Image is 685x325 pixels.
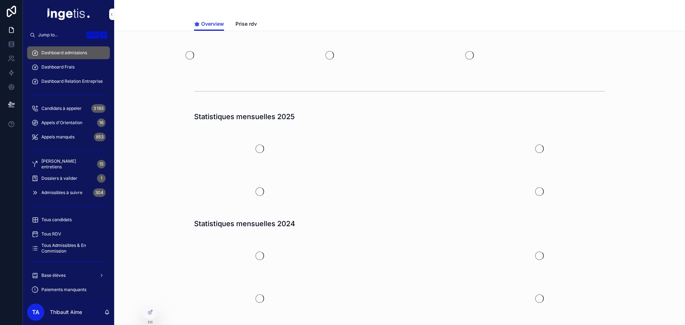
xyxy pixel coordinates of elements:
span: Candidats à appeler [41,106,82,111]
span: Dashboard Relation Entreprise [41,78,103,84]
div: 304 [93,188,106,197]
span: TA [32,308,39,316]
span: Dashboard Frais [41,64,75,70]
a: Tous Admissibles & En Commission [27,242,110,255]
span: Appels manqués [41,134,75,140]
a: [PERSON_NAME] entretiens15 [27,158,110,171]
span: Jump to... [38,32,83,38]
span: Dashboard admissions [41,50,87,56]
h1: Statistiques mensuelles 2024 [194,219,295,229]
span: Admissibles à suivre [41,190,82,195]
span: Tous RDV [41,231,61,237]
a: Dossiers à valider1 [27,172,110,185]
span: [PERSON_NAME] entretiens [41,158,94,170]
p: Thibault Aime [50,309,82,316]
span: K [101,32,106,38]
span: Overview [201,20,224,27]
div: 3 183 [91,104,106,113]
div: 853 [94,133,106,141]
span: Tous Admissibles & En Commission [41,243,103,254]
span: Ctrl [86,31,99,39]
a: Dashboard Frais [27,61,110,73]
a: Prise rdv [235,17,257,32]
a: Appels manqués853 [27,131,110,143]
a: Admissibles à suivre304 [27,186,110,199]
span: Base élèves [41,273,66,278]
div: 15 [97,160,106,168]
a: Overview [194,17,224,31]
img: App logo [47,9,90,20]
div: scrollable content [23,41,114,299]
a: Appels d'Orientation16 [27,116,110,129]
span: Prise rdv [235,20,257,27]
h1: Statistiques mensuelles 2025 [194,112,295,122]
a: Dashboard Relation Entreprise [27,75,110,88]
div: 16 [97,118,106,127]
a: Tous candidats [27,213,110,226]
button: Jump to...CtrlK [27,29,110,41]
span: Tous candidats [41,217,72,223]
div: 1 [97,174,106,183]
span: Paiements manquants [41,287,86,293]
a: Base élèves [27,269,110,282]
a: Candidats à appeler3 183 [27,102,110,115]
a: Dashboard admissions [27,46,110,59]
a: Paiements manquants [27,283,110,296]
span: Appels d'Orientation [41,120,82,126]
span: Dossiers à valider [41,176,77,181]
a: Tous RDV [27,228,110,240]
